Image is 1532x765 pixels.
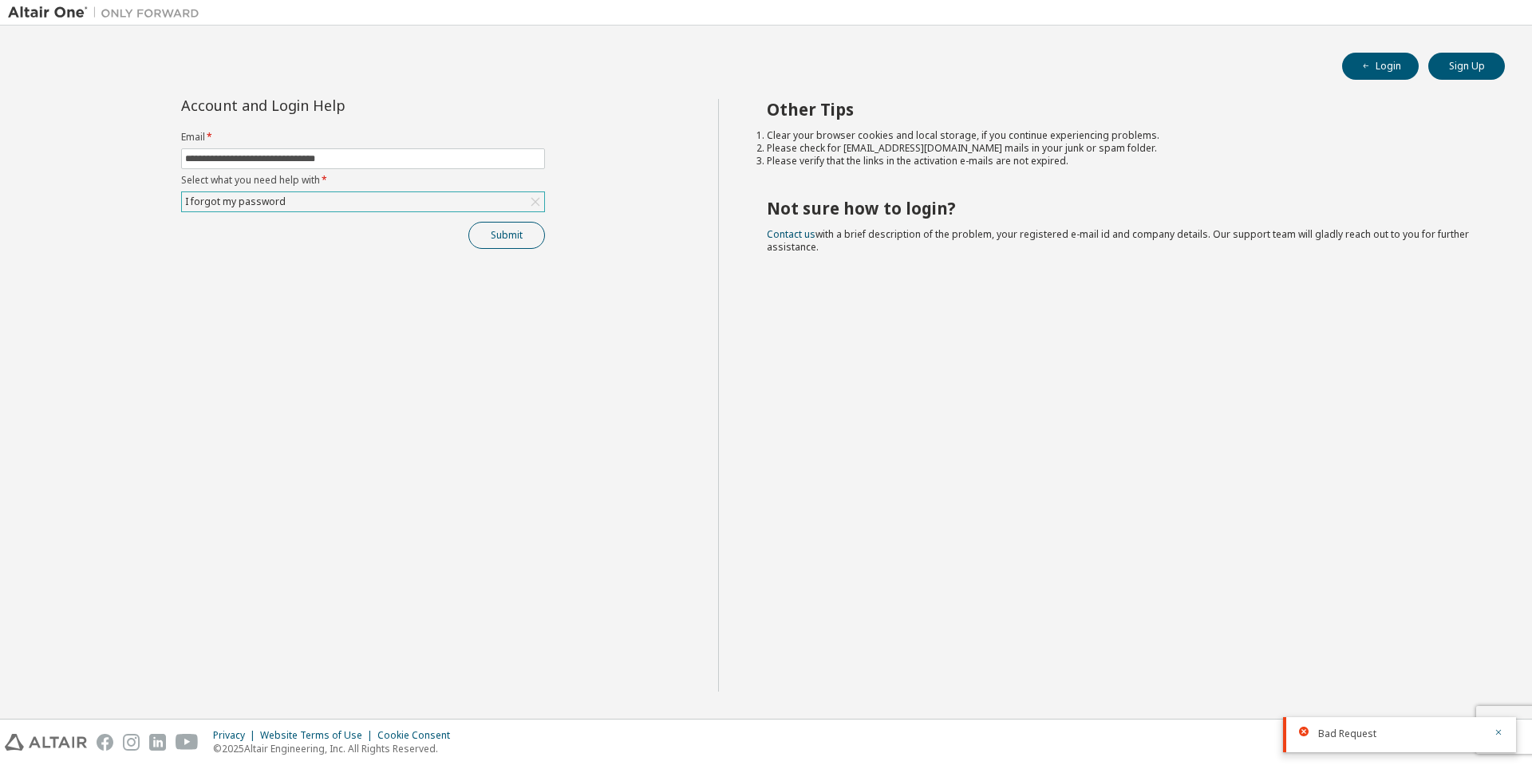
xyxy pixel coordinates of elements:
img: youtube.svg [176,734,199,751]
div: Website Terms of Use [260,729,377,742]
li: Clear your browser cookies and local storage, if you continue experiencing problems. [767,129,1477,142]
p: © 2025 Altair Engineering, Inc. All Rights Reserved. [213,742,460,755]
div: I forgot my password [182,192,544,211]
label: Email [181,131,545,144]
img: linkedin.svg [149,734,166,751]
button: Login [1342,53,1419,80]
li: Please verify that the links in the activation e-mails are not expired. [767,155,1477,168]
h2: Other Tips [767,99,1477,120]
div: Privacy [213,729,260,742]
li: Please check for [EMAIL_ADDRESS][DOMAIN_NAME] mails in your junk or spam folder. [767,142,1477,155]
button: Sign Up [1428,53,1505,80]
h2: Not sure how to login? [767,198,1477,219]
div: Account and Login Help [181,99,472,112]
img: Altair One [8,5,207,21]
div: Cookie Consent [377,729,460,742]
div: I forgot my password [183,193,288,211]
span: Bad Request [1318,728,1376,740]
span: with a brief description of the problem, your registered e-mail id and company details. Our suppo... [767,227,1469,254]
img: facebook.svg [97,734,113,751]
button: Submit [468,222,545,249]
img: instagram.svg [123,734,140,751]
img: altair_logo.svg [5,734,87,751]
label: Select what you need help with [181,174,545,187]
a: Contact us [767,227,815,241]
